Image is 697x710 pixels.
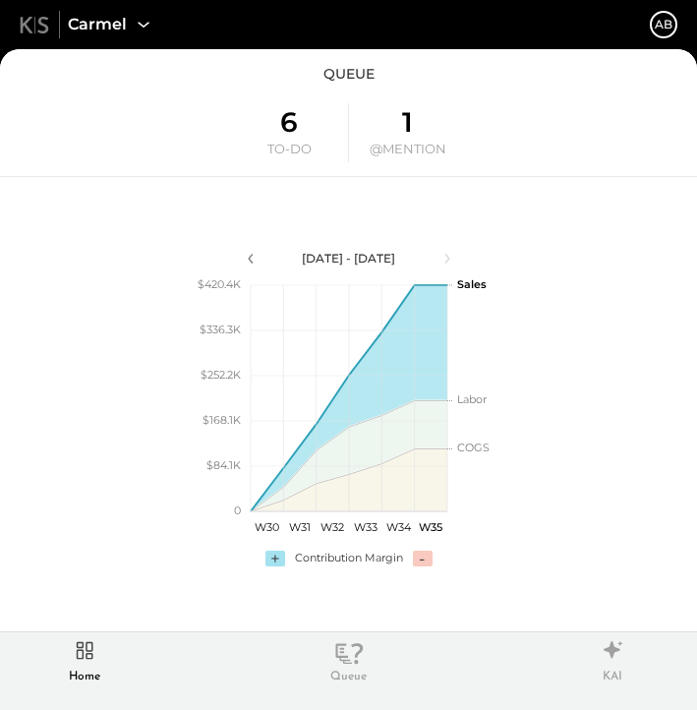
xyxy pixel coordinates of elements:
[385,520,411,534] text: W34
[198,277,241,291] text: $420.4K
[206,458,241,472] text: $84.1K
[587,635,638,686] div: KAI
[68,14,127,36] span: Carmel
[603,669,622,685] div: KAI
[69,669,100,685] div: Home
[265,551,285,566] div: +
[402,106,413,140] div: 1
[200,323,241,336] text: $336.3K
[370,140,446,158] div: @MENTION
[419,520,442,534] text: W35
[295,551,403,566] div: Contribution Margin
[323,635,375,686] div: Queue
[457,277,487,291] text: Sales
[323,64,375,84] div: queue
[255,520,279,534] text: W30
[457,441,490,454] text: COGS
[320,520,344,534] text: W32
[413,551,433,566] div: -
[280,106,298,140] div: 6
[203,413,241,427] text: $168.1K
[59,635,110,686] div: Home
[265,250,433,266] div: [DATE] - [DATE]
[330,669,367,685] div: Queue
[457,392,487,406] text: Labor
[267,140,312,158] div: TO-DO
[655,16,672,32] div: AB
[201,368,241,382] text: $252.2K
[289,520,311,534] text: W31
[353,520,377,534] text: W33
[234,503,241,517] text: 0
